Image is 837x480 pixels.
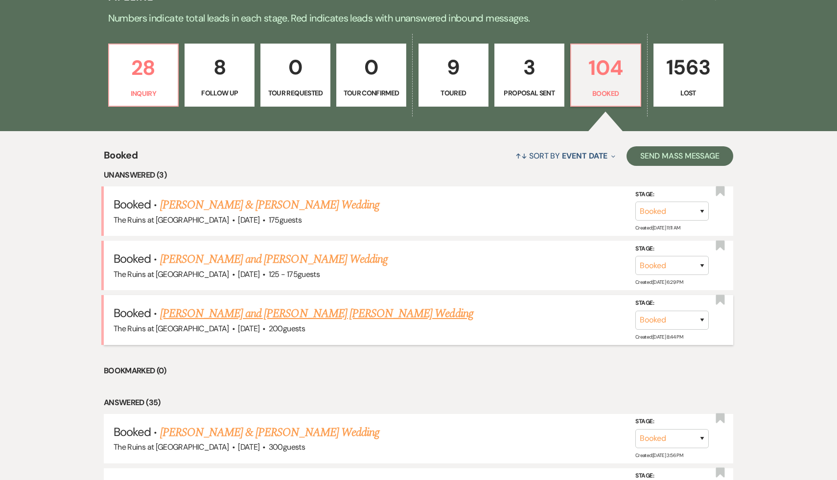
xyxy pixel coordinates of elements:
[267,51,324,84] p: 0
[494,44,564,107] a: 3Proposal Sent
[108,44,179,107] a: 28Inquiry
[577,51,634,84] p: 104
[160,424,379,441] a: [PERSON_NAME] & [PERSON_NAME] Wedding
[115,88,172,99] p: Inquiry
[635,225,680,231] span: Created: [DATE] 11:11 AM
[269,269,320,279] span: 125 - 175 guests
[627,146,733,166] button: Send Mass Message
[104,365,733,377] li: Bookmarked (0)
[570,44,641,107] a: 104Booked
[114,215,229,225] span: The Ruins at [GEOGRAPHIC_DATA]
[511,143,619,169] button: Sort By Event Date
[238,323,259,334] span: [DATE]
[635,244,709,254] label: Stage:
[114,305,151,320] span: Booked
[343,88,400,98] p: Tour Confirmed
[343,51,400,84] p: 0
[425,88,482,98] p: Toured
[660,88,717,98] p: Lost
[238,442,259,452] span: [DATE]
[635,298,709,309] label: Stage:
[66,10,771,26] p: Numbers indicate total leads in each stage. Red indicates leads with unanswered inbound messages.
[336,44,406,107] a: 0Tour Confirmed
[635,416,709,427] label: Stage:
[160,251,388,268] a: [PERSON_NAME] and [PERSON_NAME] Wedding
[577,88,634,99] p: Booked
[191,88,248,98] p: Follow Up
[104,396,733,409] li: Answered (35)
[185,44,255,107] a: 8Follow Up
[267,88,324,98] p: Tour Requested
[653,44,723,107] a: 1563Lost
[114,424,151,439] span: Booked
[160,196,379,214] a: [PERSON_NAME] & [PERSON_NAME] Wedding
[635,452,683,458] span: Created: [DATE] 3:56 PM
[114,251,151,266] span: Booked
[515,151,527,161] span: ↑↓
[501,88,558,98] p: Proposal Sent
[418,44,488,107] a: 9Toured
[114,323,229,334] span: The Ruins at [GEOGRAPHIC_DATA]
[114,269,229,279] span: The Ruins at [GEOGRAPHIC_DATA]
[635,333,683,340] span: Created: [DATE] 8:44 PM
[635,189,709,200] label: Stage:
[238,269,259,279] span: [DATE]
[269,323,305,334] span: 200 guests
[269,215,302,225] span: 175 guests
[501,51,558,84] p: 3
[114,442,229,452] span: The Ruins at [GEOGRAPHIC_DATA]
[115,51,172,84] p: 28
[191,51,248,84] p: 8
[260,44,330,107] a: 0Tour Requested
[104,169,733,182] li: Unanswered (3)
[660,51,717,84] p: 1563
[562,151,607,161] span: Event Date
[425,51,482,84] p: 9
[160,305,473,322] a: [PERSON_NAME] and [PERSON_NAME] [PERSON_NAME] Wedding
[104,148,138,169] span: Booked
[269,442,305,452] span: 300 guests
[114,197,151,212] span: Booked
[238,215,259,225] span: [DATE]
[635,279,683,285] span: Created: [DATE] 6:29 PM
